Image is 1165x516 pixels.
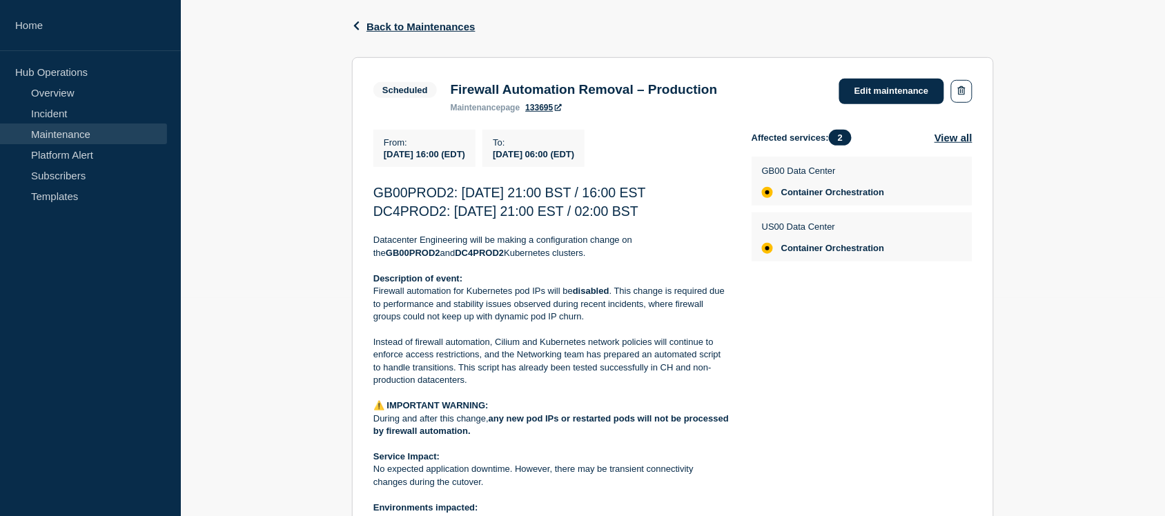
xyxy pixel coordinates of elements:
[373,413,732,436] strong: any new pod IPs or restarted pods will not be processed by firewall automation.
[373,234,730,259] p: Datacenter Engineering will be making a configuration change on the and Kubernetes clusters.
[762,221,885,232] p: US00 Data Center
[352,21,476,32] button: Back to Maintenances
[525,103,561,112] a: 133695
[373,400,489,410] strong: ⚠️ IMPORTANT WARNING:
[373,336,730,387] p: Instead of firewall automation, Cilium and Kubernetes network policies will continue to enforce a...
[373,413,730,438] p: During and after this change,
[493,137,574,148] p: To :
[493,149,574,159] span: [DATE] 06:00 (EDT)
[762,166,885,176] p: GB00 Data Center
[373,185,646,200] span: GB00PROD2: [DATE] 21:00 BST / 16:00 EST
[373,451,440,462] strong: Service Impact:
[451,103,501,112] span: maintenance
[762,243,773,254] div: affected
[752,130,859,146] span: Affected services:
[373,273,462,284] strong: Description of event:
[762,187,773,198] div: affected
[781,187,885,198] span: Container Orchestration
[373,82,437,98] span: Scheduled
[373,204,638,219] span: DC4PROD2: [DATE] 21:00 EST / 02:00 BST
[373,285,730,323] p: Firewall automation for Kubernetes pod IPs will be . This change is required due to performance a...
[373,502,478,513] strong: Environments impacted:
[373,463,730,488] p: No expected application downtime. However, there may be transient connectivity changes during the...
[384,137,465,148] p: From :
[934,130,972,146] button: View all
[456,248,505,258] strong: DC4PROD2
[451,82,718,97] h3: Firewall Automation Removal – Production
[781,243,885,254] span: Container Orchestration
[573,286,609,296] strong: disabled
[384,149,465,159] span: [DATE] 16:00 (EDT)
[829,130,852,146] span: 2
[451,103,520,112] p: page
[386,248,440,258] strong: GB00PROD2
[839,79,944,104] a: Edit maintenance
[366,21,476,32] span: Back to Maintenances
